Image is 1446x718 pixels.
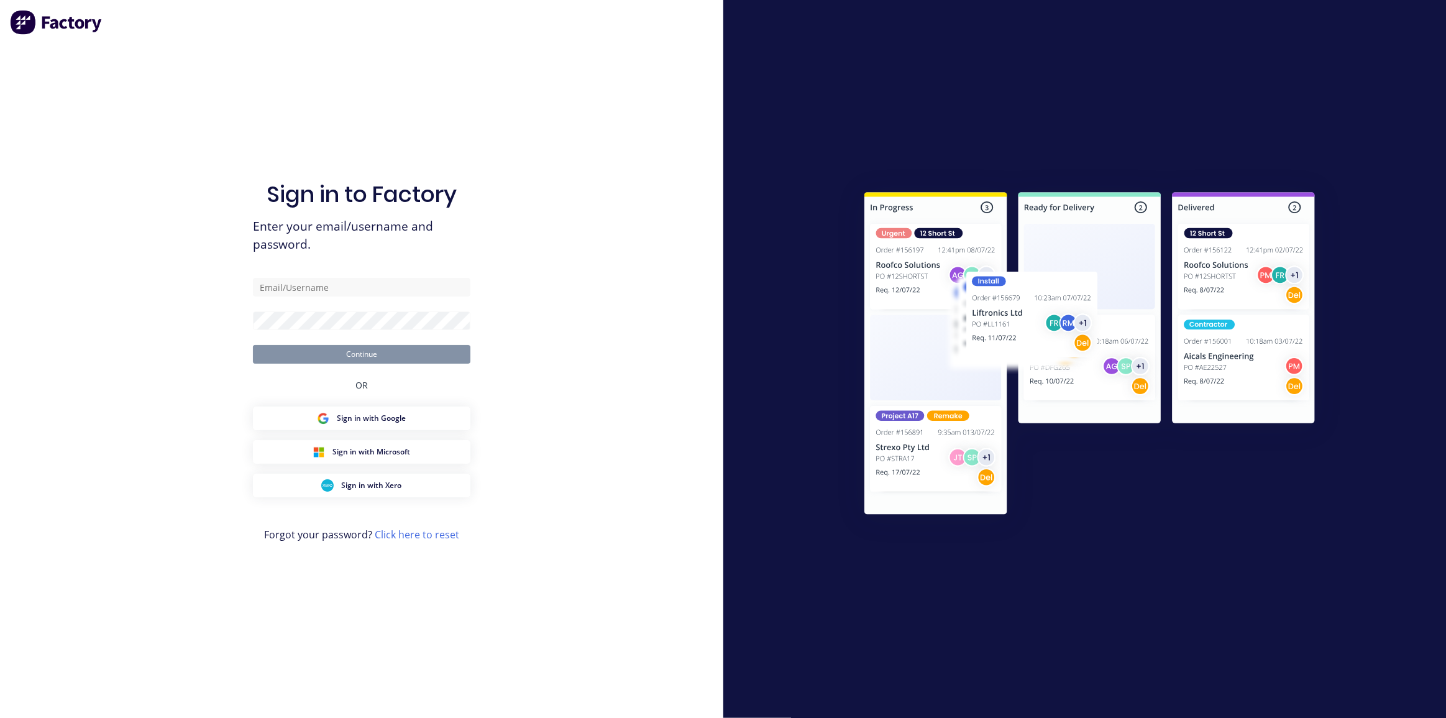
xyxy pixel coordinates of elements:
img: Sign in [837,167,1342,544]
div: OR [355,364,368,407]
span: Sign in with Google [337,413,406,424]
button: Google Sign inSign in with Google [253,407,470,430]
img: Xero Sign in [321,479,334,492]
span: Forgot your password? [264,527,459,542]
img: Factory [10,10,103,35]
img: Microsoft Sign in [313,446,325,458]
input: Email/Username [253,278,470,297]
span: Sign in with Microsoft [332,446,410,458]
button: Xero Sign inSign in with Xero [253,474,470,497]
a: Click here to reset [375,528,459,541]
button: Continue [253,345,470,364]
button: Microsoft Sign inSign in with Microsoft [253,440,470,464]
h1: Sign in to Factory [267,181,457,208]
span: Sign in with Xero [341,480,401,491]
span: Enter your email/username and password. [253,218,470,254]
img: Google Sign in [317,412,329,425]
